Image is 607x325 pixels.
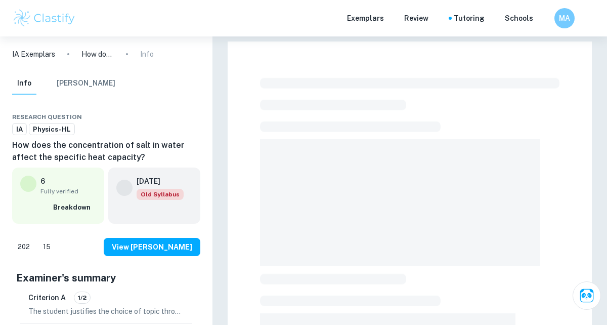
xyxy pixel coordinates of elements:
[137,189,184,200] div: Starting from the May 2025 session, the Physics IA requirements have changed. It's OK to refer to...
[28,306,184,317] p: The student justifies the choice of topic through their personal interest in thermal physics. How...
[172,111,180,123] div: Download
[12,49,55,60] a: IA Exemplars
[454,13,485,24] a: Tutoring
[137,176,176,187] h6: [DATE]
[347,13,384,24] p: Exemplars
[28,292,66,303] h6: Criterion A
[573,281,601,310] button: Ask Clai
[57,72,115,95] button: [PERSON_NAME]
[505,13,533,24] a: Schools
[74,293,90,302] span: 1/2
[51,200,96,215] button: Breakdown
[162,111,170,123] div: Share
[29,123,75,136] a: Physics-HL
[16,270,196,286] h5: Examiner's summary
[192,111,200,123] div: Report issue
[40,176,45,187] p: 6
[559,13,571,24] h6: MA
[541,16,546,21] button: Help and Feedback
[182,111,190,123] div: Unbookmark
[137,189,184,200] span: Old Syllabus
[140,49,154,60] p: Info
[12,239,35,255] div: Like
[37,239,56,255] div: Dislike
[12,242,35,252] span: 202
[404,13,428,24] p: Review
[12,139,200,164] h6: How does the concentration of salt in water affect the specific heat capacity?
[12,8,76,28] img: Clastify logo
[13,125,26,135] span: IA
[37,242,56,252] span: 15
[29,125,74,135] span: Physics-HL
[554,8,575,28] button: MA
[104,238,200,256] button: View [PERSON_NAME]
[12,123,27,136] a: IA
[81,49,114,60] p: How does the concentration of salt in water affect the specific heat capacity?
[12,72,36,95] button: Info
[12,112,82,121] span: Research question
[40,187,96,196] span: Fully verified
